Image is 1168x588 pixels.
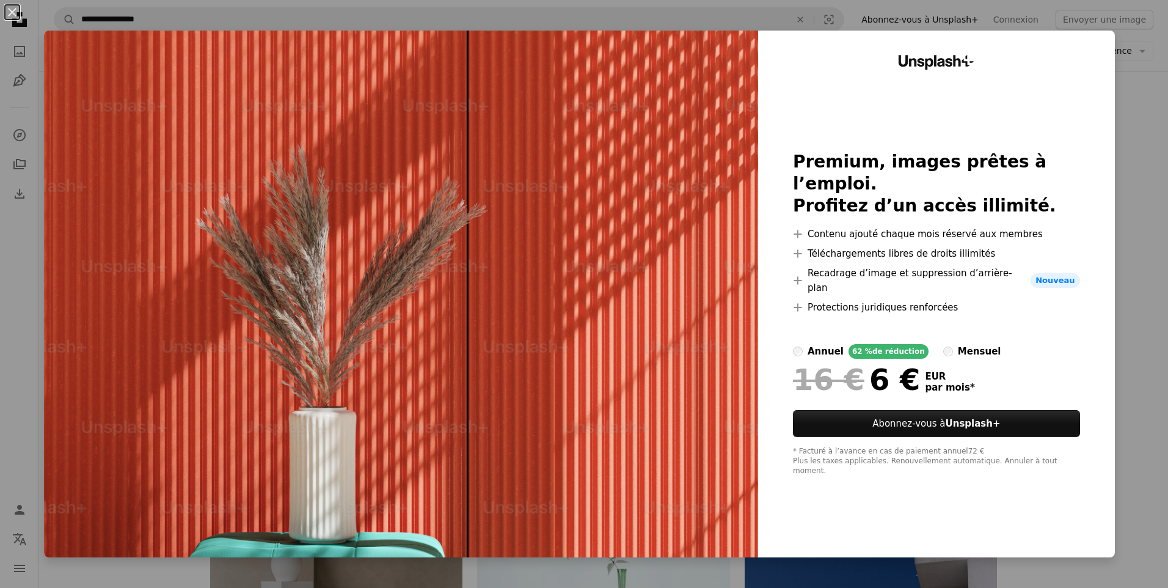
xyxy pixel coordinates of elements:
[793,246,1080,261] li: Téléchargements libres de droits illimités
[793,364,864,395] span: 16 €
[793,227,1080,241] li: Contenu ajouté chaque mois réservé aux membres
[925,382,974,393] span: par mois *
[793,347,803,356] input: annuel62 %de réduction
[925,371,974,382] span: EUR
[958,344,1001,359] div: mensuel
[1031,273,1079,288] span: Nouveau
[793,364,920,395] div: 6 €
[849,344,929,359] div: 62 % de réduction
[793,447,1080,476] div: * Facturé à l’avance en cas de paiement annuel 72 € Plus les taxes applicables. Renouvellement au...
[946,418,1001,429] strong: Unsplash+
[793,266,1080,295] li: Recadrage d’image et suppression d’arrière-plan
[793,151,1080,217] h2: Premium, images prêtes à l’emploi. Profitez d’un accès illimité.
[808,344,844,359] div: annuel
[793,410,1080,437] button: Abonnez-vous àUnsplash+
[793,300,1080,315] li: Protections juridiques renforcées
[943,347,953,356] input: mensuel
